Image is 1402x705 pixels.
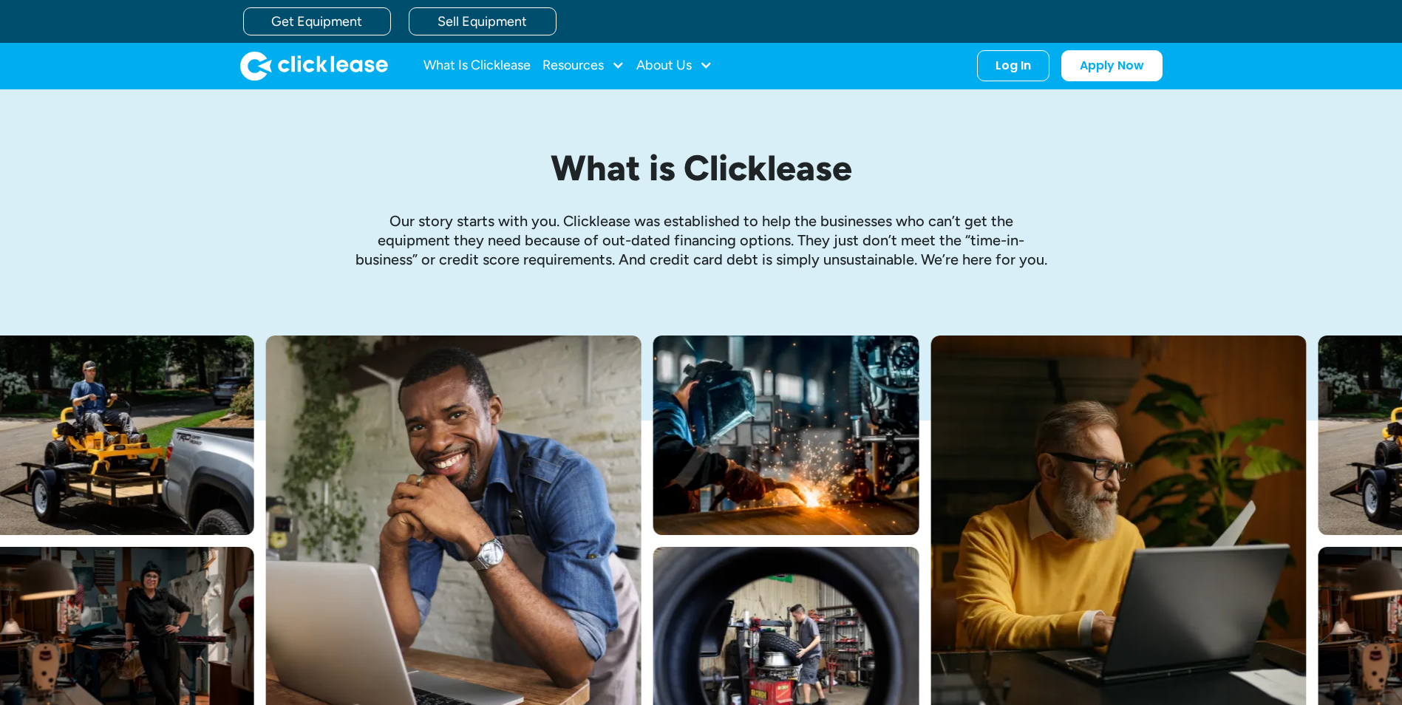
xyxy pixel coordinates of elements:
a: Sell Equipment [409,7,557,35]
div: Resources [542,51,625,81]
a: home [240,51,388,81]
p: Our story starts with you. Clicklease was established to help the businesses who can’t get the eq... [354,211,1049,269]
img: A welder in a large mask working on a large pipe [653,336,919,535]
a: Apply Now [1061,50,1163,81]
div: Log In [996,58,1031,73]
div: About Us [636,51,712,81]
img: Clicklease logo [240,51,388,81]
a: What Is Clicklease [423,51,531,81]
h1: What is Clicklease [354,149,1049,188]
a: Get Equipment [243,7,391,35]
